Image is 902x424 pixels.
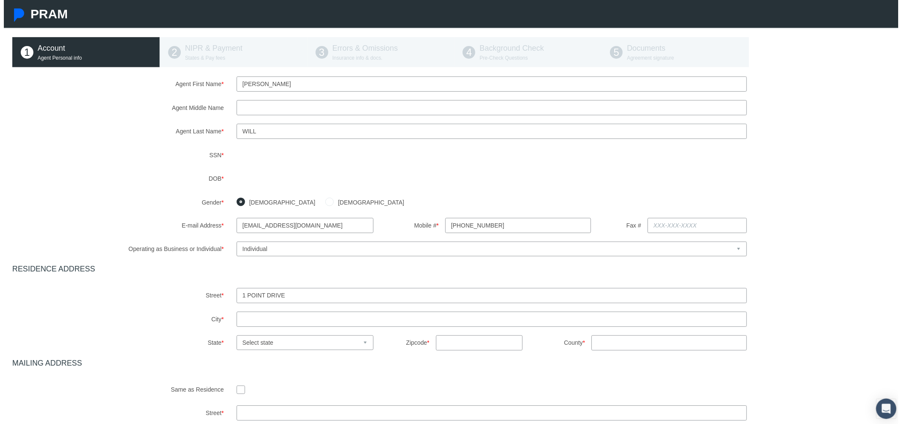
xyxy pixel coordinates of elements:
[2,291,228,306] label: Street
[2,173,228,188] label: DOB
[605,220,643,235] label: Fax #
[386,220,439,235] label: Mobile #
[880,402,901,423] div: Open Intercom Messenger
[27,7,64,21] span: PRAM
[17,46,30,59] span: 1
[530,338,587,353] label: County
[2,101,228,116] label: Agent Middle Name
[9,362,901,372] h4: MAILING ADDRESS
[9,9,22,22] img: Pram Partner
[2,196,228,211] label: Gender
[445,220,593,235] input: XXX-XXX-XXXX
[2,149,228,164] label: SSN
[243,199,315,209] label: [DEMOGRAPHIC_DATA]
[2,314,228,330] label: City
[333,199,404,209] label: [DEMOGRAPHIC_DATA]
[78,220,228,235] label: E-mail Address
[379,338,430,353] label: Zipcode
[34,44,62,53] span: Account
[2,244,228,259] label: Operating as Business or Individual
[2,77,228,92] label: Agent First Name
[650,220,750,235] input: XXX-XXX-XXXX
[78,338,228,353] label: State
[9,267,901,277] h4: RESIDENCE ADDRESS
[2,386,228,401] label: Same as Residence
[34,55,149,63] p: Agent Personal info
[2,125,228,140] label: Agent Last Name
